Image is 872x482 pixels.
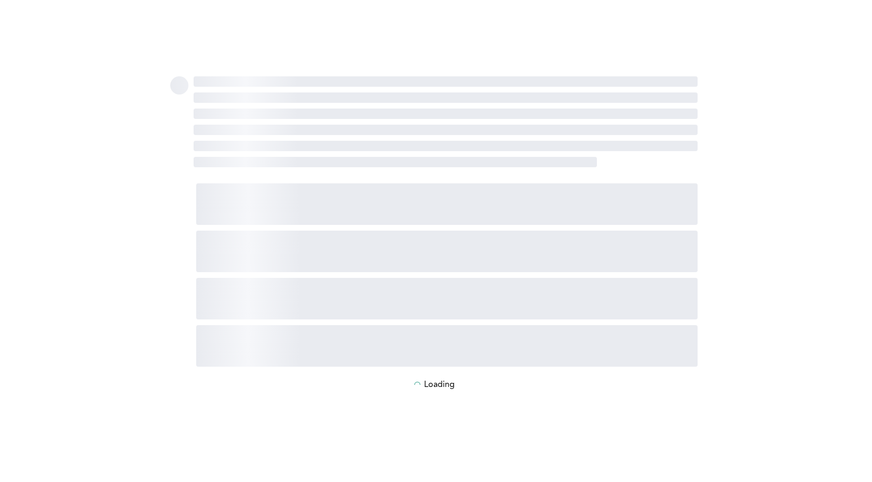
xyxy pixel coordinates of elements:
[170,76,188,95] span: ‌
[194,92,698,103] span: ‌
[424,380,455,390] p: Loading
[194,141,698,151] span: ‌
[196,278,698,319] span: ‌
[194,109,698,119] span: ‌
[196,231,698,272] span: ‌
[196,183,698,225] span: ‌
[194,76,698,87] span: ‌
[194,157,597,167] span: ‌
[194,125,698,135] span: ‌
[196,325,698,367] span: ‌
